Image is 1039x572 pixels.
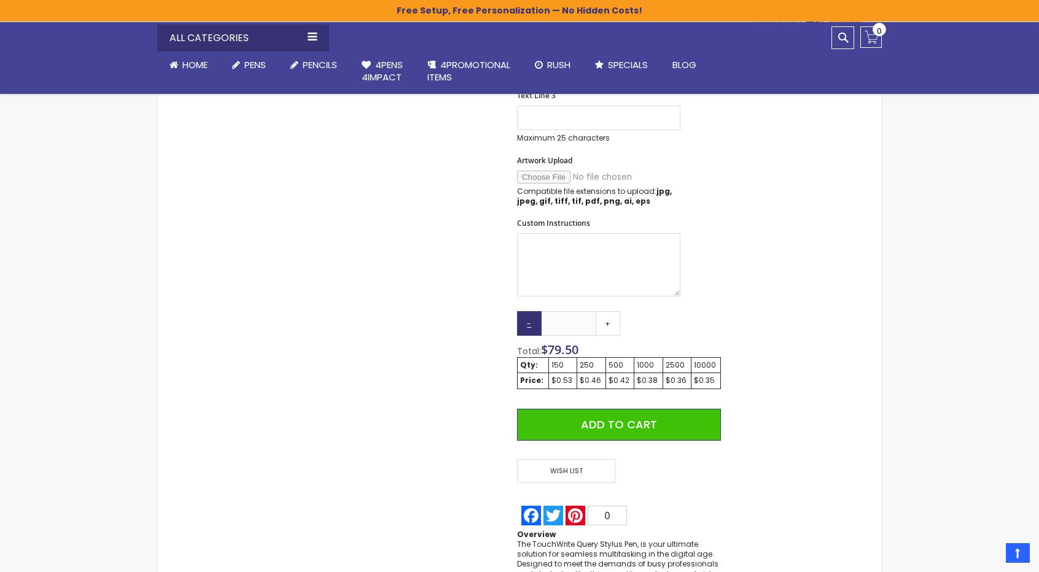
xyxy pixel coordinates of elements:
[520,506,542,525] a: Facebook
[596,311,620,336] a: +
[551,376,574,385] div: $0.53
[517,459,619,483] a: Wish List
[517,187,680,206] p: Compatible file extensions to upload:
[666,360,688,370] div: 2500
[220,52,278,79] a: Pens
[349,52,415,91] a: 4Pens4impact
[517,155,572,166] span: Artwork Upload
[517,186,672,206] strong: jpg, jpeg, gif, tiff, tif, pdf, png, ai, eps
[303,58,337,71] span: Pencils
[415,52,523,91] a: 4PROMOTIONALITEMS
[548,341,578,358] span: 79.50
[517,133,680,143] p: Maximum 25 characters
[520,375,543,385] strong: Price:
[427,58,510,83] span: 4PROMOTIONAL ITEMS
[580,376,603,385] div: $0.46
[517,311,542,336] a: -
[694,360,718,370] div: 10000
[583,52,660,79] a: Specials
[1006,543,1030,563] a: Top
[517,90,556,101] span: Text Line 3
[608,58,648,71] span: Specials
[157,25,329,52] div: All Categories
[605,511,610,521] span: 0
[362,58,403,83] span: 4Pens 4impact
[517,345,541,357] span: Total:
[517,218,590,228] span: Custom Instructions
[672,58,696,71] span: Blog
[609,360,631,370] div: 500
[581,417,657,432] span: Add to Cart
[547,58,570,71] span: Rush
[244,58,266,71] span: Pens
[541,341,578,358] span: $
[666,376,688,385] div: $0.36
[694,376,718,385] div: $0.35
[157,52,220,79] a: Home
[523,52,583,79] a: Rush
[517,409,721,441] button: Add to Cart
[542,506,564,525] a: Twitter
[520,360,538,370] strong: Qty:
[278,52,349,79] a: Pencils
[551,360,574,370] div: 150
[182,58,208,71] span: Home
[517,459,615,483] span: Wish List
[637,360,660,370] div: 1000
[660,52,709,79] a: Blog
[860,26,882,48] a: 0
[877,25,882,37] span: 0
[564,506,628,525] a: Pinterest0
[517,529,556,539] strong: Overview
[580,360,603,370] div: 250
[609,376,631,385] div: $0.42
[637,376,660,385] div: $0.38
